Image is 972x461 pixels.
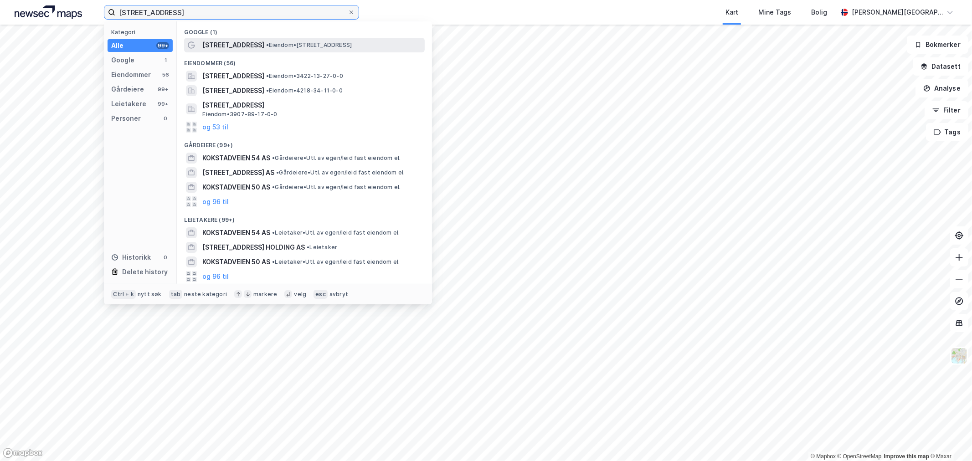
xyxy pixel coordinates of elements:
span: • [307,244,309,251]
span: KOKSTADVEIEN 50 AS [202,256,270,267]
span: Eiendom • 3907-89-17-0-0 [202,111,277,118]
div: Delete history [122,266,168,277]
div: Google (1) [177,21,432,38]
iframe: Chat Widget [926,417,972,461]
div: markere [253,291,277,298]
a: OpenStreetMap [838,453,882,460]
div: tab [169,290,183,299]
div: 99+ [156,100,169,108]
input: Søk på adresse, matrikkel, gårdeiere, leietakere eller personer [115,5,348,19]
span: KOKSTADVEIEN 54 AS [202,153,270,164]
div: avbryt [329,291,348,298]
span: [STREET_ADDRESS] AS [202,167,274,178]
button: Filter [925,101,968,119]
div: Kategori [111,29,173,36]
span: Gårdeiere • Utl. av egen/leid fast eiendom el. [272,154,401,162]
div: [PERSON_NAME][GEOGRAPHIC_DATA] [852,7,943,18]
span: Leietaker • Utl. av egen/leid fast eiendom el. [272,258,400,266]
span: [STREET_ADDRESS] HOLDING AS [202,242,305,253]
div: Personer [111,113,141,124]
div: 99+ [156,42,169,49]
button: Analyse [915,79,968,97]
a: Improve this map [884,453,929,460]
div: Leietakere [111,98,146,109]
span: [STREET_ADDRESS] [202,85,264,96]
div: Eiendommer (56) [177,52,432,69]
span: KOKSTADVEIEN 54 AS [202,227,270,238]
a: Mapbox homepage [3,448,43,458]
span: [STREET_ADDRESS] [202,40,264,51]
div: Bolig [811,7,827,18]
div: esc [314,290,328,299]
div: 0 [162,115,169,122]
span: • [266,41,269,48]
button: og 53 til [202,122,228,133]
span: • [266,87,269,94]
div: nytt søk [138,291,162,298]
span: • [272,154,275,161]
span: Eiendom • 4218-34-11-0-0 [266,87,343,94]
div: Google [111,55,134,66]
div: Gårdeiere [111,84,144,95]
span: • [276,169,279,176]
span: Leietaker • Utl. av egen/leid fast eiendom el. [272,229,400,236]
button: og 96 til [202,271,229,282]
span: Eiendom • 3422-13-27-0-0 [266,72,343,80]
div: Leietakere (99+) [177,209,432,225]
div: Eiendommer [111,69,151,80]
div: velg [294,291,306,298]
span: [STREET_ADDRESS] [202,100,421,111]
span: Eiendom • [STREET_ADDRESS] [266,41,352,49]
div: Ctrl + k [111,290,136,299]
a: Mapbox [811,453,836,460]
img: Z [951,347,968,364]
div: Mine Tags [758,7,791,18]
span: KOKSTADVEIEN 50 AS [202,182,270,193]
span: • [272,258,275,265]
div: 1 [162,56,169,64]
div: 99+ [156,86,169,93]
span: [STREET_ADDRESS] [202,71,264,82]
span: • [266,72,269,79]
span: Leietaker [307,244,337,251]
button: og 96 til [202,196,229,207]
span: • [272,184,275,190]
button: Bokmerker [907,36,968,54]
img: logo.a4113a55bc3d86da70a041830d287a7e.svg [15,5,82,19]
button: Datasett [913,57,968,76]
div: Kart [725,7,738,18]
button: Tags [926,123,968,141]
div: Gårdeiere (99+) [177,134,432,151]
div: Historikk [111,252,151,263]
div: Alle [111,40,123,51]
span: Gårdeiere • Utl. av egen/leid fast eiendom el. [272,184,401,191]
div: 56 [162,71,169,78]
div: neste kategori [184,291,227,298]
div: 0 [162,254,169,261]
span: • [272,229,275,236]
span: Gårdeiere • Utl. av egen/leid fast eiendom el. [276,169,405,176]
